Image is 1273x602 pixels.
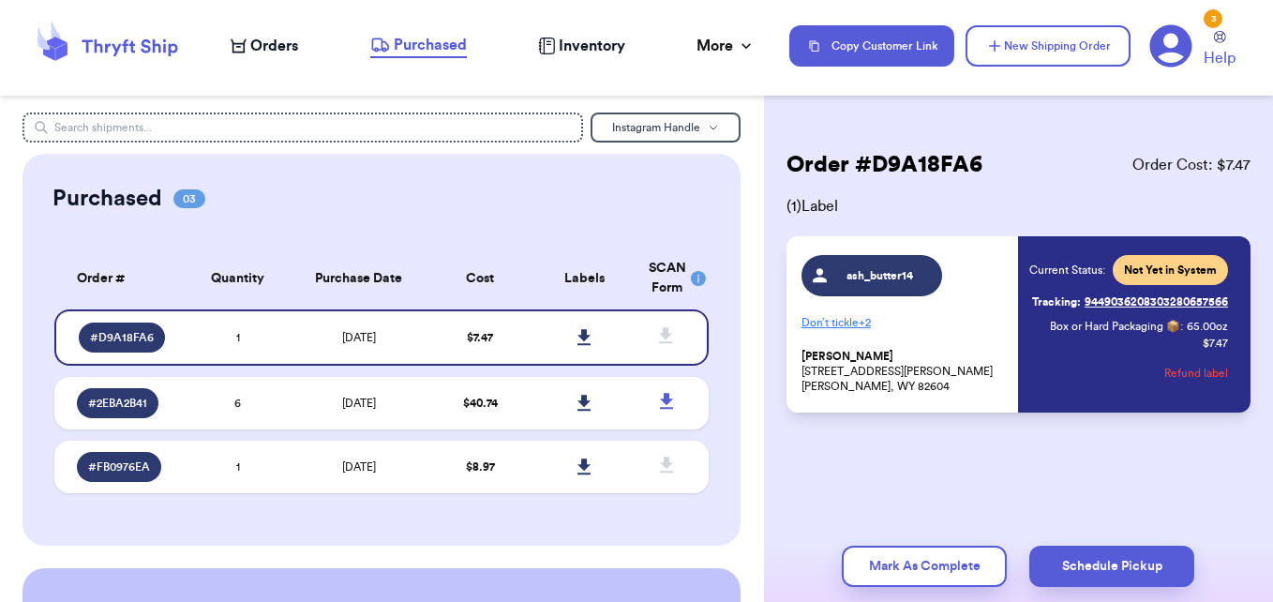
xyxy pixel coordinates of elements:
span: 6 [234,398,241,409]
span: Current Status: [1029,263,1105,278]
th: Labels [532,248,637,309]
span: # 2EBA2B41 [88,396,147,411]
span: Purchased [394,34,467,56]
span: Order Cost: $ 7.47 [1132,154,1251,176]
a: 3 [1149,24,1192,68]
span: # FB0976EA [88,459,150,474]
p: $ 7.47 [1203,336,1228,351]
button: Schedule Pickup [1029,546,1194,587]
span: Tracking: [1032,294,1081,309]
button: Instagram Handle [591,113,741,143]
p: Don’t tickle [801,308,1008,338]
a: Help [1204,31,1236,69]
span: $ 8.97 [466,461,495,473]
span: : [1180,319,1183,334]
a: Purchased [370,34,467,58]
span: Not Yet in System [1124,263,1217,278]
span: [DATE] [342,461,376,473]
span: Help [1204,47,1236,69]
button: Mark As Complete [842,546,1007,587]
button: Refund label [1164,353,1228,394]
div: 3 [1204,9,1222,28]
span: Box or Hard Packaging 📦 [1050,321,1180,332]
p: [STREET_ADDRESS][PERSON_NAME] [PERSON_NAME], WY 82604 [801,349,1008,394]
div: More [696,35,756,57]
th: Quantity [186,248,291,309]
input: Search shipments... [22,113,583,143]
a: Inventory [538,35,625,57]
span: [PERSON_NAME] [801,350,893,364]
button: Copy Customer Link [789,25,954,67]
h2: Purchased [52,184,162,214]
th: Cost [427,248,532,309]
th: Order # [54,248,186,309]
th: Purchase Date [291,248,428,309]
span: + 2 [859,317,871,328]
h2: Order # D9A18FA6 [786,150,982,180]
span: # D9A18FA6 [90,330,154,345]
span: Instagram Handle [612,122,700,133]
span: Orders [250,35,298,57]
span: 1 [236,461,240,473]
span: 1 [236,332,240,343]
span: $ 7.47 [467,332,493,343]
a: Orders [231,35,298,57]
span: 03 [173,189,205,208]
button: New Shipping Order [966,25,1131,67]
div: SCAN Form [649,259,687,298]
a: Tracking:9449036208303280657566 [1032,287,1228,317]
span: $ 40.74 [463,398,498,409]
span: [DATE] [342,398,376,409]
span: ash_butter14 [835,268,924,283]
span: ( 1 ) Label [786,195,1251,218]
span: [DATE] [342,332,376,343]
span: 65.00 oz [1187,319,1228,334]
span: Inventory [559,35,625,57]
